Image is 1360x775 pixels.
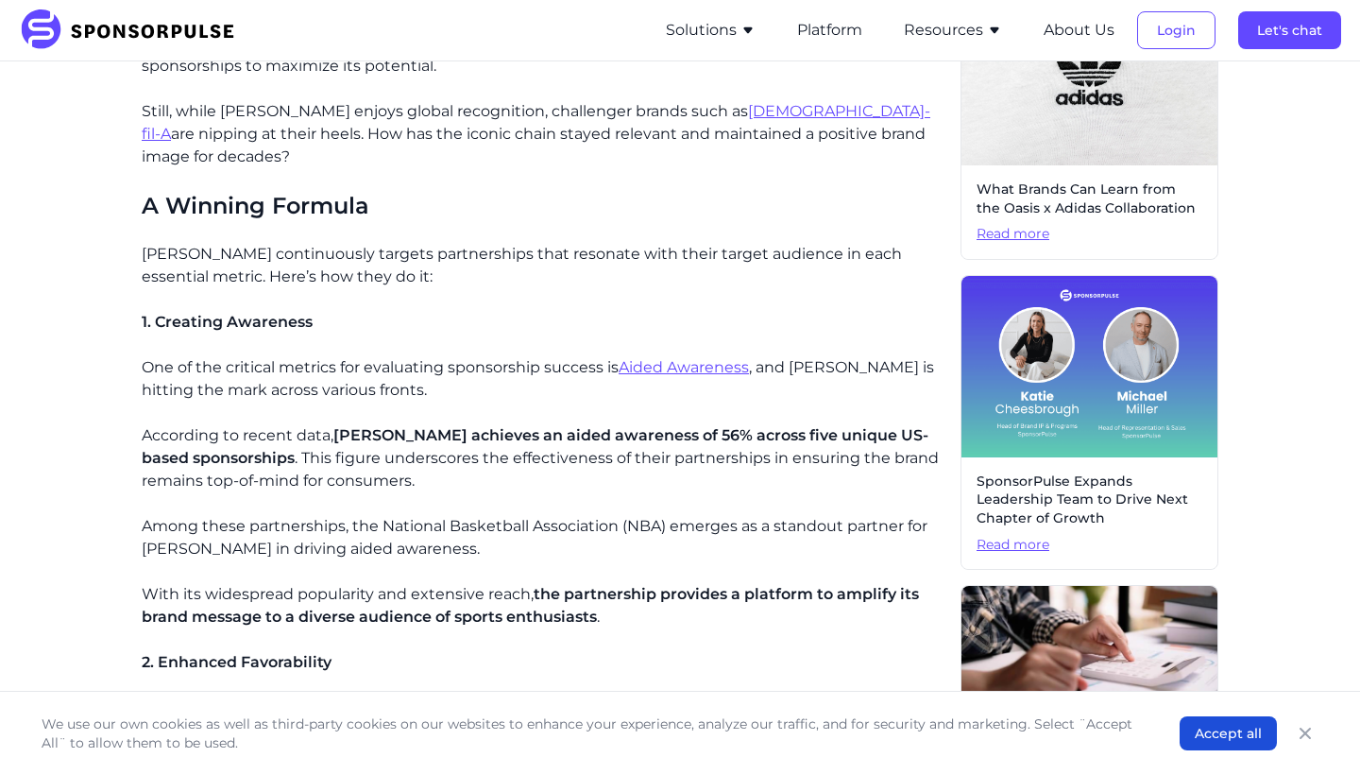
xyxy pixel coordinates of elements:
span: Read more [977,225,1202,244]
a: About Us [1044,22,1114,39]
p: One of the critical metrics for evaluating sponsorship success is , and [PERSON_NAME] is hitting ... [142,356,945,402]
a: Platform [797,22,862,39]
span: What Brands Can Learn from the Oasis x Adidas Collaboration [977,181,1202,217]
p: Still, while [PERSON_NAME] enjoys global recognition, challenger brands such as are nipping at th... [142,100,945,168]
p: With its widespread popularity and extensive reach, . [142,583,945,629]
img: Katie Cheesbrough and Michael Miller Join SponsorPulse to Accelerate Strategic Services [961,276,1217,457]
button: About Us [1044,19,1114,42]
span: Read more [977,536,1202,555]
img: SponsorPulse [19,9,248,51]
p: Among these partnerships, the National Basketball Association (NBA) emerges as a standout partner... [142,515,945,560]
a: Aided Awareness [619,358,749,376]
span: SponsorPulse Expands Leadership Team to Drive Next Chapter of Growth [977,473,1202,528]
button: Resources [904,19,1002,42]
a: Let's chat [1238,22,1341,39]
button: Platform [797,19,862,42]
span: [PERSON_NAME] achieves an aided awareness of 56% across five unique US-based sponsorships [142,426,928,467]
p: [PERSON_NAME] continuously targets partnerships that resonate with their target audience in each ... [142,243,945,288]
a: Login [1137,22,1215,39]
span: 2. Enhanced Favorability [142,653,331,671]
img: Getty Images courtesy of Unsplash [961,586,1217,767]
button: Solutions [666,19,756,42]
span: 1. Creating Awareness [142,313,313,331]
h3: A Winning Formula [142,191,945,220]
button: Let's chat [1238,11,1341,49]
button: Login [1137,11,1215,49]
button: Accept all [1180,716,1277,750]
p: According to recent data, . This figure underscores the effectiveness of their partnerships in en... [142,424,945,492]
a: SponsorPulse Expands Leadership Team to Drive Next Chapter of GrowthRead more [960,275,1218,570]
p: We use our own cookies as well as third-party cookies on our websites to enhance your experience,... [42,715,1142,752]
iframe: Chat Widget [1266,684,1360,775]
